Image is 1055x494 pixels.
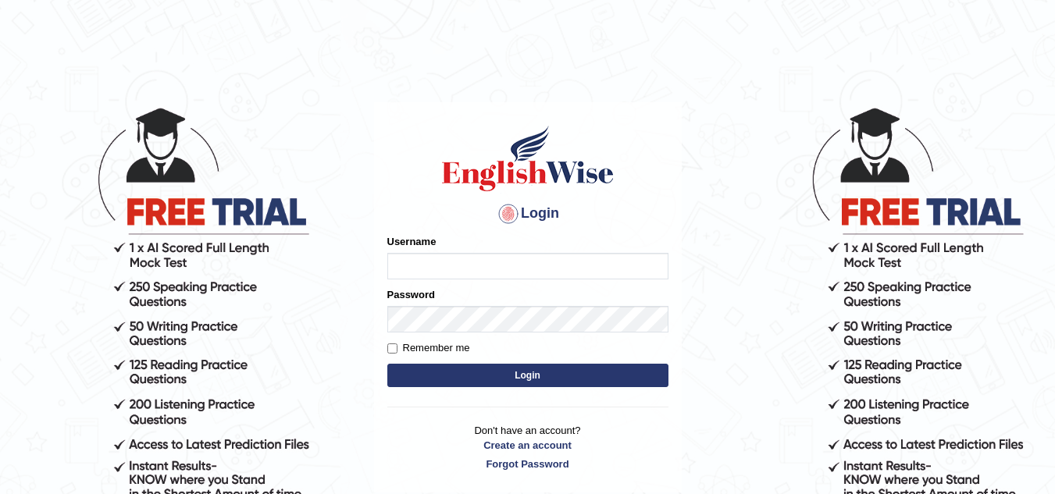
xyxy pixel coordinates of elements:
[439,123,617,194] img: Logo of English Wise sign in for intelligent practice with AI
[387,343,397,354] input: Remember me
[387,457,668,471] a: Forgot Password
[387,364,668,387] button: Login
[387,423,668,471] p: Don't have an account?
[387,201,668,226] h4: Login
[387,340,470,356] label: Remember me
[387,287,435,302] label: Password
[387,438,668,453] a: Create an account
[387,234,437,249] label: Username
